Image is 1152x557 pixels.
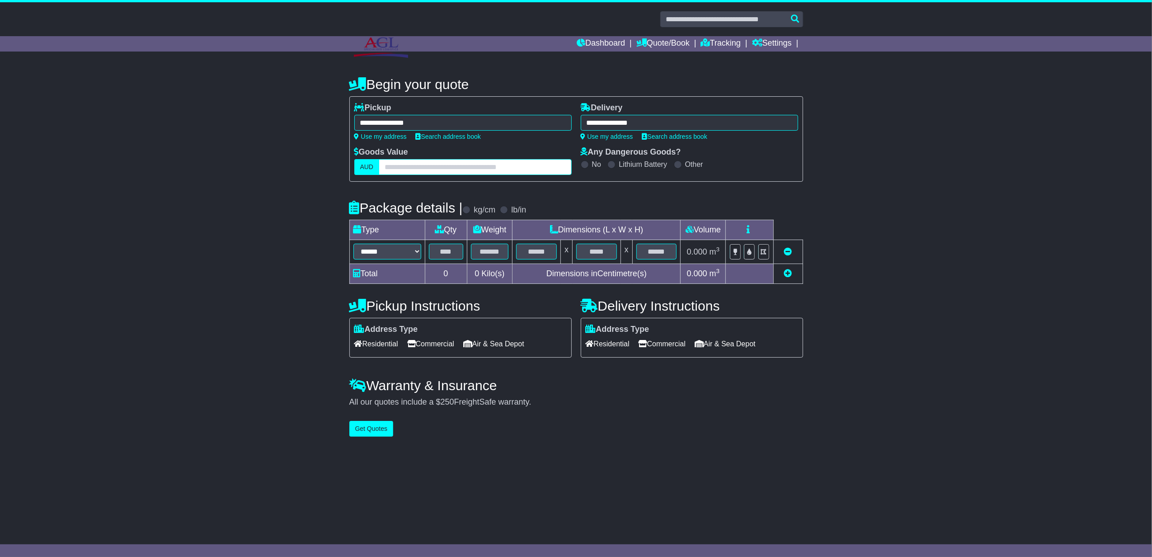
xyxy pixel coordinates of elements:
[354,325,418,335] label: Address Type
[695,337,756,351] span: Air & Sea Depot
[685,160,703,169] label: Other
[716,246,720,253] sup: 3
[681,220,726,240] td: Volume
[354,147,408,157] label: Goods Value
[581,133,633,140] a: Use my address
[687,247,707,256] span: 0.000
[710,269,720,278] span: m
[513,220,681,240] td: Dimensions (L x W x H)
[349,378,803,393] h4: Warranty & Insurance
[463,337,524,351] span: Air & Sea Depot
[349,421,394,437] button: Get Quotes
[619,160,667,169] label: Lithium Battery
[621,240,632,264] td: x
[581,103,623,113] label: Delivery
[581,147,681,157] label: Any Dangerous Goods?
[467,220,513,240] td: Weight
[561,240,573,264] td: x
[354,337,398,351] span: Residential
[425,220,467,240] td: Qty
[636,36,690,52] a: Quote/Book
[475,269,479,278] span: 0
[511,205,526,215] label: lb/in
[425,264,467,284] td: 0
[349,298,572,313] h4: Pickup Instructions
[592,160,601,169] label: No
[354,159,380,175] label: AUD
[710,247,720,256] span: m
[407,337,454,351] span: Commercial
[642,133,707,140] a: Search address book
[701,36,741,52] a: Tracking
[349,397,803,407] div: All our quotes include a $ FreightSafe warranty.
[349,264,425,284] td: Total
[513,264,681,284] td: Dimensions in Centimetre(s)
[467,264,513,284] td: Kilo(s)
[784,269,792,278] a: Add new item
[581,298,803,313] h4: Delivery Instructions
[349,77,803,92] h4: Begin your quote
[354,103,391,113] label: Pickup
[577,36,625,52] a: Dashboard
[639,337,686,351] span: Commercial
[416,133,481,140] a: Search address book
[354,133,407,140] a: Use my address
[687,269,707,278] span: 0.000
[349,200,463,215] h4: Package details |
[752,36,792,52] a: Settings
[586,325,649,335] label: Address Type
[474,205,495,215] label: kg/cm
[441,397,454,406] span: 250
[716,268,720,274] sup: 3
[784,247,792,256] a: Remove this item
[586,337,630,351] span: Residential
[349,220,425,240] td: Type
